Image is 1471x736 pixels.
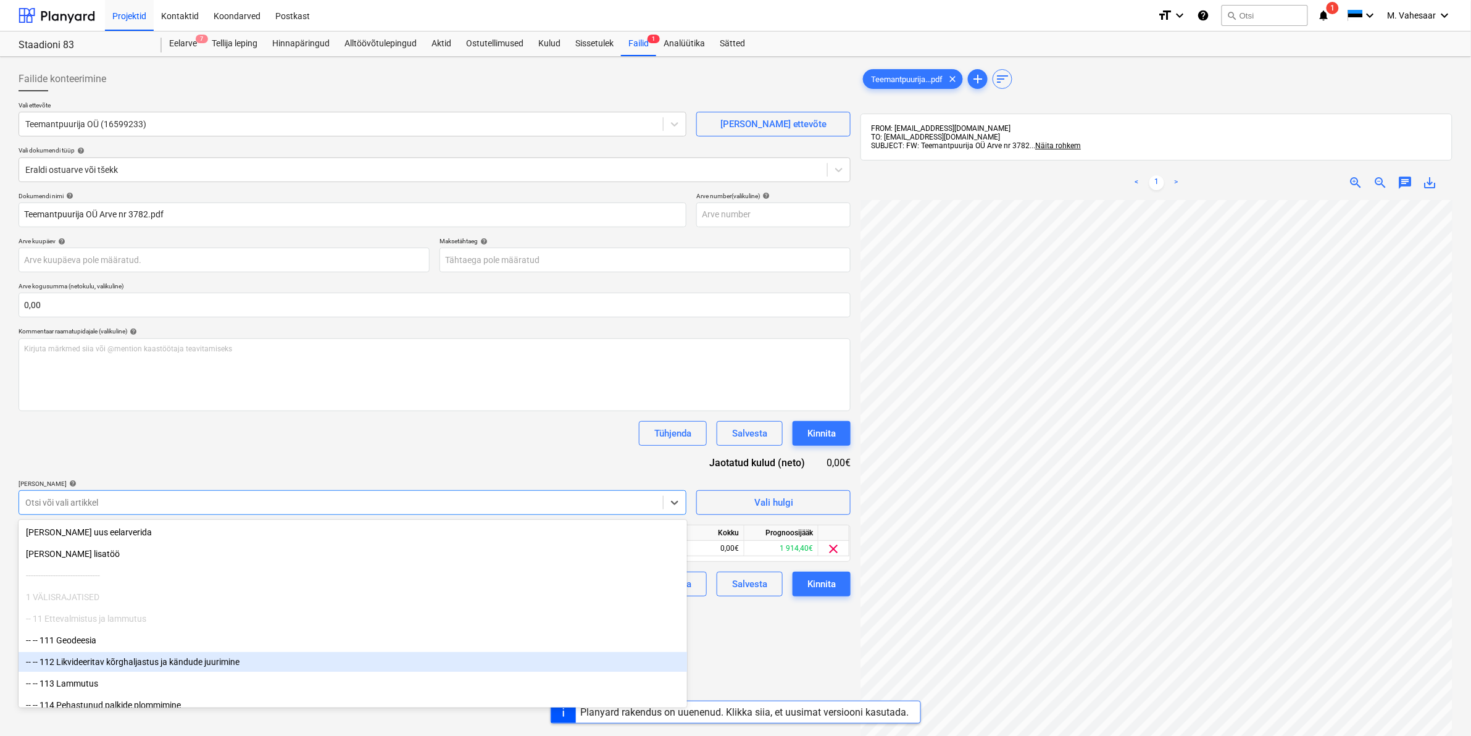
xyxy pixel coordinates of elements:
div: Jaotatud kulud (neto) [690,456,825,470]
input: Dokumendi nimi [19,203,686,227]
div: Planyard rakendus on uuenenud. Klikka siia, et uusimat versiooni kasutada. [581,706,909,718]
div: -- -- 114 Pehastunud palkide plommimine [19,695,687,715]
div: Dokumendi nimi [19,192,686,200]
span: help [64,192,73,199]
span: TO: [EMAIL_ADDRESS][DOMAIN_NAME] [871,133,1000,141]
div: Prognoosijääk [744,525,819,541]
span: help [478,238,488,245]
div: Kokku [670,525,744,541]
span: Teemantpuurija...pdf [864,75,950,84]
span: SUBJECT: FW: Teemantpuurija OÜ Arve nr 3782 [871,141,1030,150]
button: Tühjenda [639,421,707,446]
a: Tellija leping [204,31,265,56]
button: Salvesta [717,421,783,446]
div: -- -- 111 Geodeesia [19,630,687,650]
div: Lisa uus eelarverida [19,522,687,542]
div: Vali dokumendi tüüp [19,146,851,154]
span: help [67,480,77,487]
div: -- 11 Ettevalmistus ja lammutus [19,609,687,629]
span: 1 [648,35,660,43]
span: help [760,192,770,199]
div: Arve kuupäev [19,237,430,245]
div: 1 VÄLISRAJATISED [19,587,687,607]
div: Lisa uus lisatöö [19,544,687,564]
span: add [970,72,985,86]
div: 1 914,40€ [744,541,819,556]
a: Sissetulek [568,31,621,56]
a: Next page [1169,175,1184,190]
span: 7 [196,35,208,43]
span: help [127,328,137,335]
input: Arve kuupäeva pole määratud. [19,248,430,272]
div: -- -- 113 Lammutus [19,674,687,693]
a: Previous page [1130,175,1144,190]
span: Näita rohkem [1035,141,1081,150]
div: Salvesta [732,425,767,441]
div: [PERSON_NAME] [19,480,686,488]
div: Staadioni 83 [19,39,147,52]
div: Eelarve [162,31,204,56]
span: ... [1030,141,1081,150]
div: Tühjenda [654,425,691,441]
span: Failide konteerimine [19,72,106,86]
a: Alltöövõtulepingud [337,31,424,56]
div: Kommentaar raamatupidajale (valikuline) [19,327,851,335]
div: Salvesta [732,576,767,592]
a: Analüütika [656,31,712,56]
div: Failid [621,31,656,56]
div: ------------------------------ [19,566,687,585]
button: Kinnita [793,572,851,596]
button: [PERSON_NAME] ettevõte [696,112,851,136]
a: Sätted [712,31,752,56]
input: Arve kogusumma (netokulu, valikuline) [19,293,851,317]
div: 0,00€ [825,456,851,470]
div: [PERSON_NAME] lisatöö [19,544,687,564]
input: Arve number [696,203,851,227]
div: -- -- 112 Likvideeritav kõrghaljastus ja kändude juurimine [19,652,687,672]
span: sort [995,72,1010,86]
button: Salvesta [717,572,783,596]
button: Vali hulgi [696,490,851,515]
div: [PERSON_NAME] uus eelarverida [19,522,687,542]
div: Arve number (valikuline) [696,192,851,200]
span: chat [1398,175,1413,190]
span: help [75,147,85,154]
p: Arve kogusumma (netokulu, valikuline) [19,282,851,293]
div: 0,00€ [670,541,744,556]
a: Eelarve7 [162,31,204,56]
div: Kinnita [807,425,836,441]
input: Tähtaega pole määratud [440,248,851,272]
div: Vali hulgi [754,495,793,511]
a: Aktid [424,31,459,56]
span: clear [945,72,960,86]
a: Hinnapäringud [265,31,337,56]
div: Kinnita [807,576,836,592]
a: Ostutellimused [459,31,531,56]
button: Kinnita [793,421,851,446]
div: Kulud [531,31,568,56]
span: help [56,238,65,245]
span: save_alt [1423,175,1438,190]
span: zoom_in [1349,175,1364,190]
div: Teemantpuurija...pdf [863,69,963,89]
span: FROM: [EMAIL_ADDRESS][DOMAIN_NAME] [871,124,1011,133]
a: Failid1 [621,31,656,56]
span: clear [827,542,841,556]
div: Maksetähtaeg [440,237,851,245]
div: [PERSON_NAME] ettevõte [720,116,827,132]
